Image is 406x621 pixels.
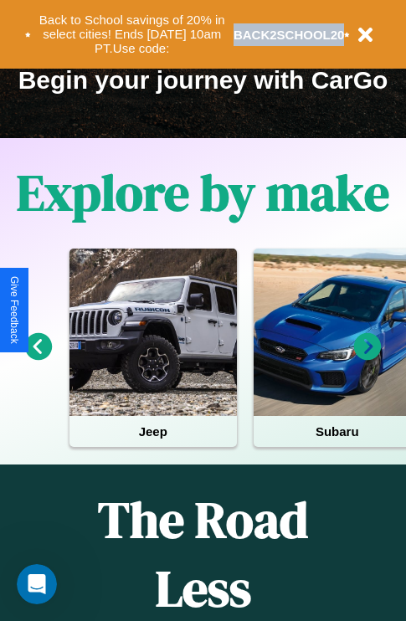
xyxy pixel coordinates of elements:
button: Back to School savings of 20% in select cities! Ends [DATE] 10am PT.Use code: [31,8,234,60]
h4: Jeep [69,416,237,447]
h1: Explore by make [17,158,389,227]
b: BACK2SCHOOL20 [234,28,345,42]
div: Give Feedback [8,276,20,344]
iframe: Intercom live chat [17,564,57,604]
